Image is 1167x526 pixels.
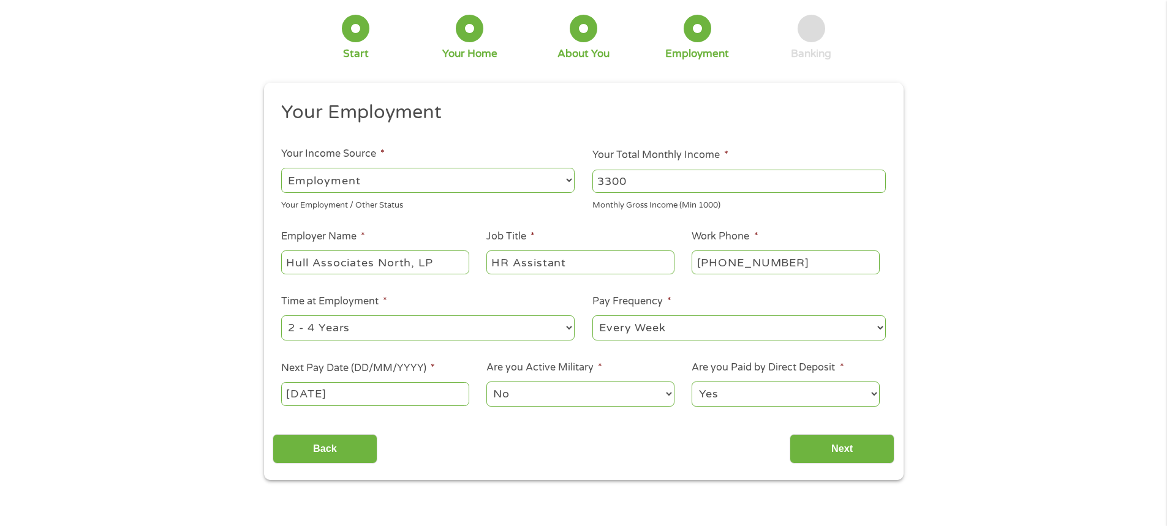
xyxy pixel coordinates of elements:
[343,47,369,61] div: Start
[281,250,469,274] input: Walmart
[486,361,602,374] label: Are you Active Military
[692,250,879,274] input: (231) 754-4010
[557,47,610,61] div: About You
[665,47,729,61] div: Employment
[592,149,728,162] label: Your Total Monthly Income
[281,195,575,212] div: Your Employment / Other Status
[790,434,894,464] input: Next
[281,362,435,375] label: Next Pay Date (DD/MM/YYYY)
[791,47,831,61] div: Banking
[281,148,385,160] label: Your Income Source
[273,434,377,464] input: Back
[592,295,671,308] label: Pay Frequency
[281,382,469,405] input: ---Click Here for Calendar ---
[692,230,758,243] label: Work Phone
[592,170,886,193] input: 1800
[692,361,844,374] label: Are you Paid by Direct Deposit
[281,295,387,308] label: Time at Employment
[592,195,886,212] div: Monthly Gross Income (Min 1000)
[281,100,877,125] h2: Your Employment
[281,230,365,243] label: Employer Name
[442,47,497,61] div: Your Home
[486,250,674,274] input: Cashier
[486,230,535,243] label: Job Title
